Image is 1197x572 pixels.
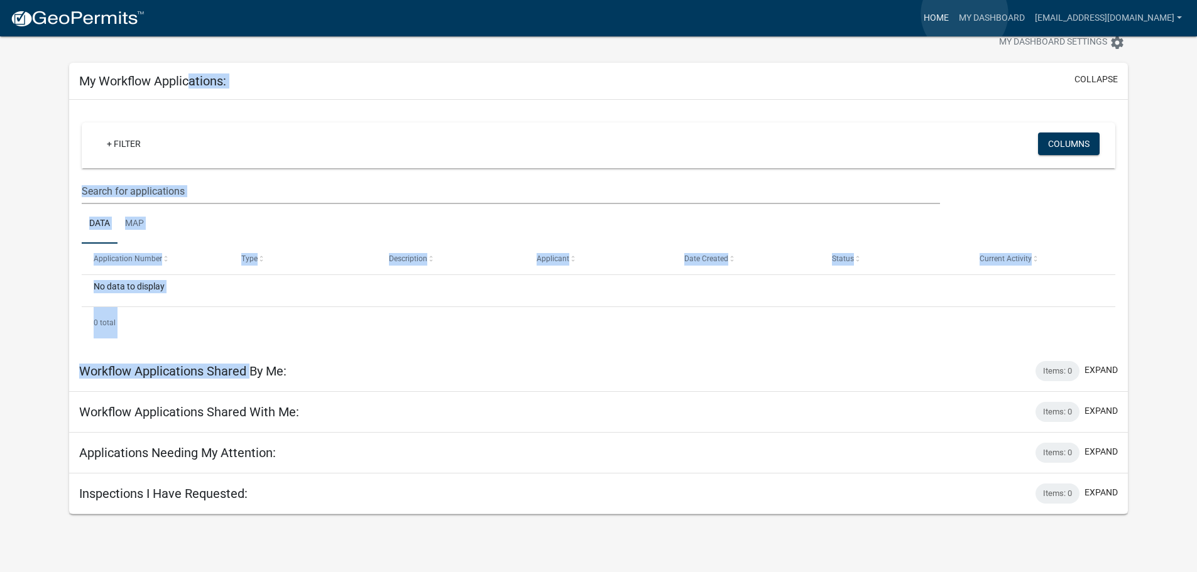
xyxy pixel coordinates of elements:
[832,254,854,263] span: Status
[82,178,939,204] input: Search for applications
[1036,483,1079,504] div: Items: 0
[1074,73,1118,86] button: collapse
[69,100,1128,351] div: collapse
[82,275,1115,306] div: No data to display
[97,132,151,155] a: + Filter
[1036,443,1079,463] div: Items: 0
[672,244,820,274] datatable-header-cell: Date Created
[82,244,229,274] datatable-header-cell: Application Number
[537,254,569,263] span: Applicant
[1030,6,1187,30] a: [EMAIL_ADDRESS][DOMAIN_NAME]
[989,30,1135,55] button: My Dashboard Settingssettings
[1110,35,1125,50] i: settings
[79,404,299,419] h5: Workflow Applications Shared With Me:
[1036,402,1079,422] div: Items: 0
[94,254,162,263] span: Application Number
[954,6,1030,30] a: My Dashboard
[919,6,954,30] a: Home
[1038,132,1100,155] button: Columns
[999,35,1107,50] span: My Dashboard Settings
[79,364,287,379] h5: Workflow Applications Shared By Me:
[389,254,427,263] span: Description
[82,204,118,244] a: Data
[82,307,1115,338] div: 0 total
[118,204,151,244] a: Map
[525,244,672,274] datatable-header-cell: Applicant
[79,445,276,460] h5: Applications Needing My Attention:
[980,254,1032,263] span: Current Activity
[229,244,377,274] datatable-header-cell: Type
[1085,486,1118,499] button: expand
[1085,404,1118,418] button: expand
[241,254,258,263] span: Type
[79,486,248,501] h5: Inspections I Have Requested:
[377,244,525,274] datatable-header-cell: Description
[1085,364,1118,377] button: expand
[819,244,967,274] datatable-header-cell: Status
[1085,445,1118,458] button: expand
[79,73,226,89] h5: My Workflow Applications:
[967,244,1115,274] datatable-header-cell: Current Activity
[1036,361,1079,381] div: Items: 0
[684,254,728,263] span: Date Created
